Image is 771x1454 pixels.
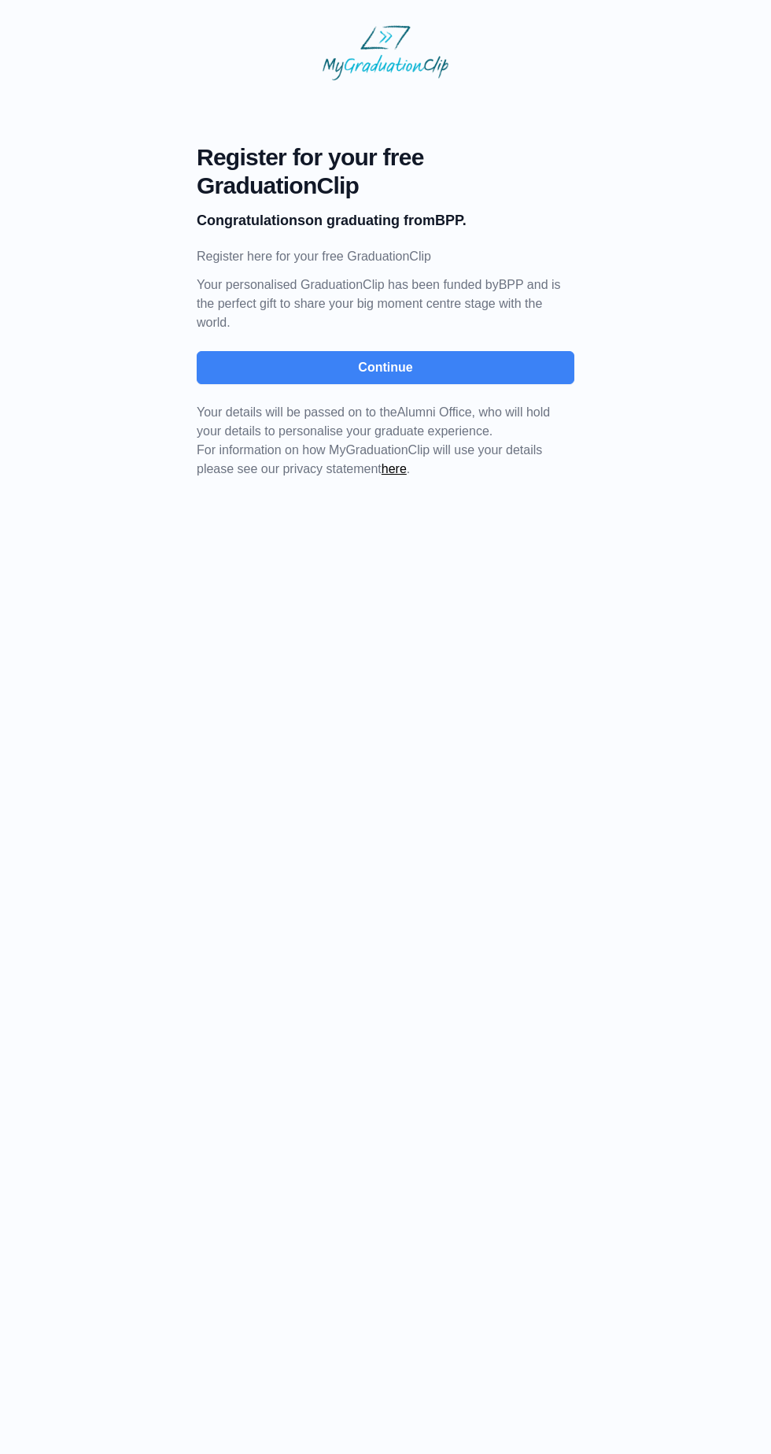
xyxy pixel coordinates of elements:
button: Continue [197,351,574,384]
span: GraduationClip [197,172,574,200]
a: here [382,462,407,475]
span: Your details will be passed on to the , who will hold your details to personalise your graduate e... [197,405,550,438]
p: Register here for your free GraduationClip [197,247,574,266]
img: MyGraduationClip [323,25,448,80]
span: Alumni Office [397,405,472,419]
span: Register for your free [197,143,574,172]
b: Congratulations [197,213,305,228]
p: Your personalised GraduationClip has been funded by BPP and is the perfect gift to share your big... [197,276,574,332]
span: For information on how MyGraduationClip will use your details please see our privacy statement . [197,405,550,475]
p: on graduating from BPP. [197,209,574,231]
